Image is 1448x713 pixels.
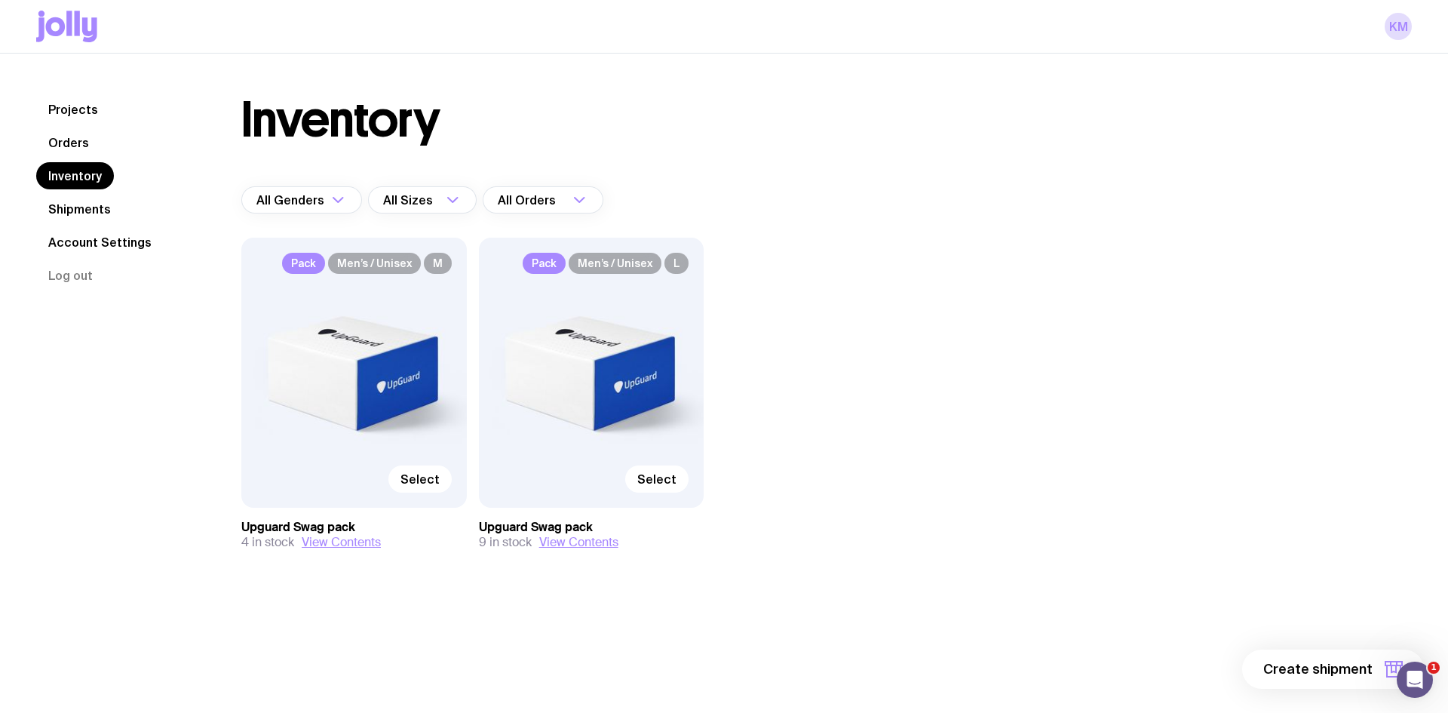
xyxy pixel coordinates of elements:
[36,129,101,156] a: Orders
[36,229,164,256] a: Account Settings
[1397,662,1433,698] iframe: Intercom live chat
[1428,662,1440,674] span: 1
[302,535,381,550] button: View Contents
[436,186,442,214] input: Search for option
[424,253,452,274] span: M
[256,186,327,214] span: All Genders
[241,535,294,550] span: 4 in stock
[328,253,421,274] span: Men’s / Unisex
[637,472,676,487] span: Select
[1263,660,1373,678] span: Create shipment
[282,253,325,274] span: Pack
[241,186,362,214] div: Search for option
[569,253,661,274] span: Men’s / Unisex
[479,520,704,535] h3: Upguard Swag pack
[523,253,566,274] span: Pack
[1385,13,1412,40] a: KM
[479,535,532,550] span: 9 in stock
[1242,650,1424,689] button: Create shipment
[36,195,123,223] a: Shipments
[483,186,603,214] div: Search for option
[400,472,440,487] span: Select
[36,162,114,189] a: Inventory
[559,186,569,214] input: Search for option
[241,96,440,144] h1: Inventory
[36,262,105,289] button: Log out
[36,96,110,123] a: Projects
[241,520,467,535] h3: Upguard Swag pack
[664,253,689,274] span: L
[539,535,618,550] button: View Contents
[383,186,436,214] span: All Sizes
[498,186,559,214] span: All Orders
[368,186,477,214] div: Search for option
